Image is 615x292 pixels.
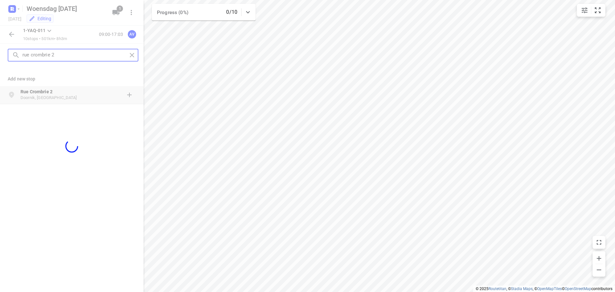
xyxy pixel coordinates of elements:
span: Progress (0%) [157,10,188,15]
button: Map settings [578,4,591,17]
a: OpenMapTiles [537,287,562,291]
button: Fit zoom [591,4,604,17]
div: small contained button group [577,4,605,17]
li: © 2025 , © , © © contributors [476,287,612,291]
a: Stadia Maps [511,287,533,291]
a: OpenStreetMap [565,287,591,291]
a: Routetitan [488,287,506,291]
div: Progress (0%)0/10 [152,4,256,21]
p: 0/10 [226,8,237,16]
